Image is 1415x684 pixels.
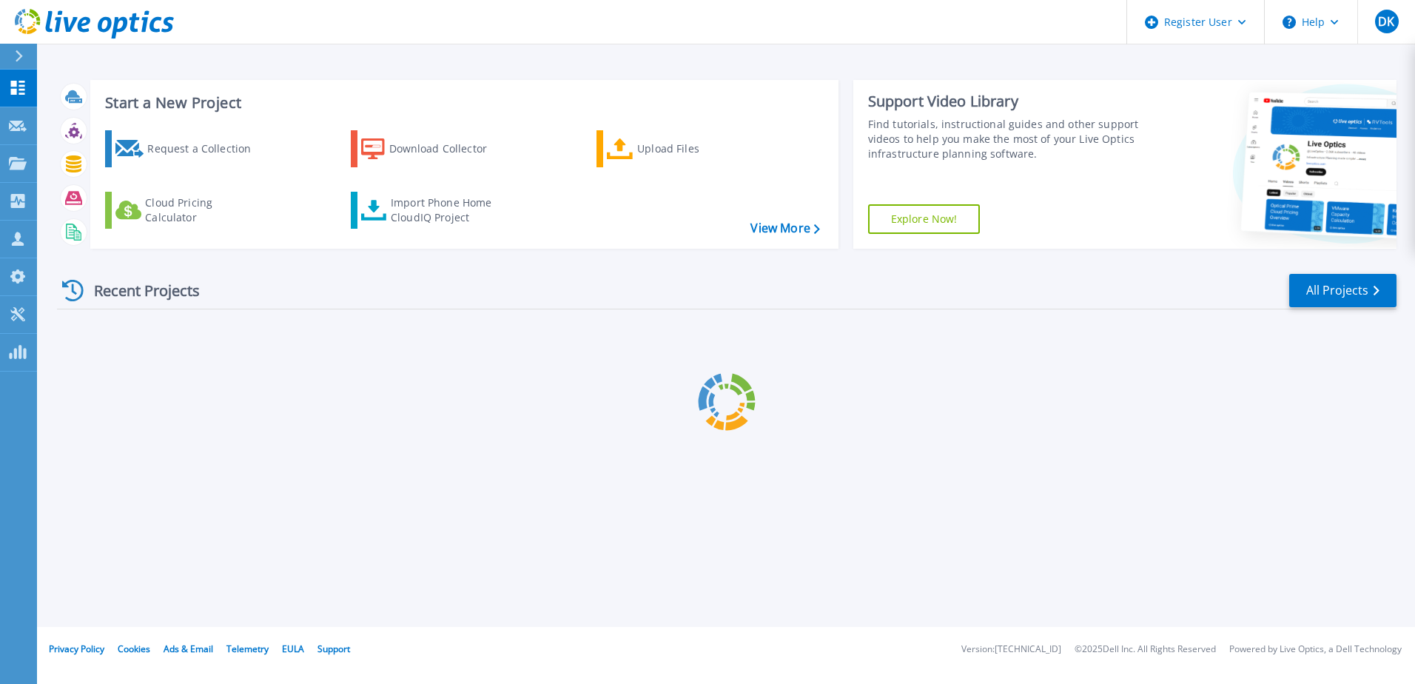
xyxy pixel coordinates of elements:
a: Cookies [118,643,150,655]
a: Upload Files [596,130,762,167]
div: Cloud Pricing Calculator [145,195,263,225]
a: Support [317,643,350,655]
h3: Start a New Project [105,95,819,111]
a: Download Collector [351,130,516,167]
div: Upload Files [637,134,756,164]
a: Privacy Policy [49,643,104,655]
div: Support Video Library [868,92,1145,111]
a: View More [750,221,819,235]
li: Powered by Live Optics, a Dell Technology [1229,645,1402,654]
li: © 2025 Dell Inc. All Rights Reserved [1075,645,1216,654]
div: Find tutorials, instructional guides and other support videos to help you make the most of your L... [868,117,1145,161]
a: Explore Now! [868,204,981,234]
a: Request a Collection [105,130,270,167]
span: DK [1378,16,1394,27]
a: EULA [282,643,304,655]
a: All Projects [1289,274,1396,307]
div: Download Collector [389,134,508,164]
div: Recent Projects [57,272,220,309]
div: Request a Collection [147,134,266,164]
a: Cloud Pricing Calculator [105,192,270,229]
a: Ads & Email [164,643,213,655]
li: Version: [TECHNICAL_ID] [961,645,1061,654]
div: Import Phone Home CloudIQ Project [391,195,506,225]
a: Telemetry [226,643,269,655]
